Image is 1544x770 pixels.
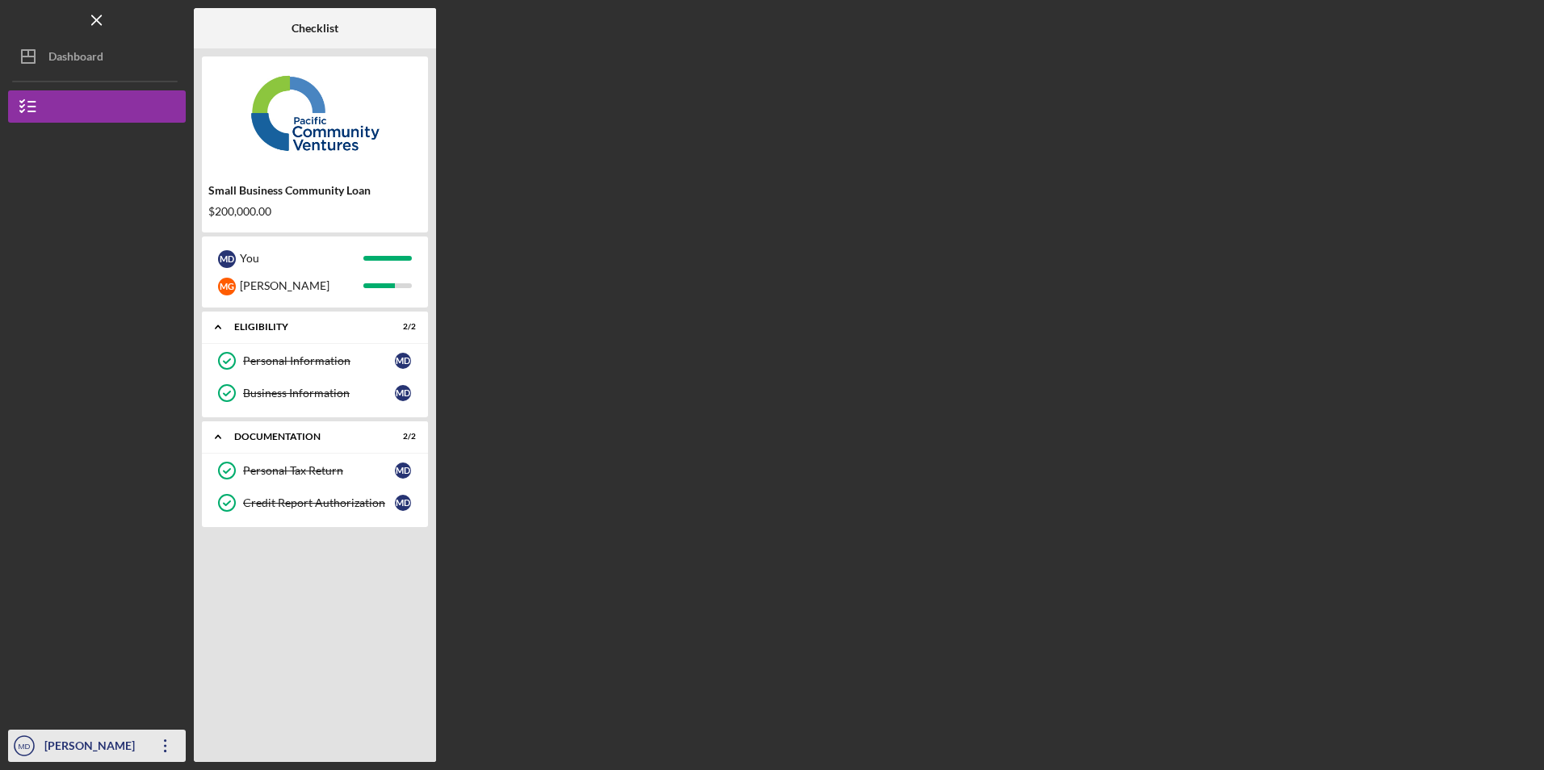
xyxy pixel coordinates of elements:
div: Credit Report Authorization [243,496,395,509]
div: 2 / 2 [387,322,416,332]
div: You [240,245,363,272]
text: MD [19,742,31,751]
div: M D [395,385,411,401]
b: Checklist [292,22,338,35]
div: Dashboard [48,40,103,77]
button: Dashboard [8,40,186,73]
div: 2 / 2 [387,432,416,441]
div: M G [218,278,236,295]
div: Personal Information [243,354,395,367]
a: Personal InformationMD [210,345,420,377]
a: Business InformationMD [210,377,420,409]
div: Documentation [234,432,376,441]
img: Product logo [202,65,428,161]
div: M D [395,462,411,479]
div: M D [395,353,411,369]
div: $200,000.00 [208,205,422,218]
div: M D [218,250,236,268]
div: Small Business Community Loan [208,184,422,197]
div: Personal Tax Return [243,464,395,477]
button: MD[PERSON_NAME] [8,730,186,762]
div: [PERSON_NAME] [240,272,363,299]
a: Personal Tax ReturnMD [210,454,420,487]
div: M D [395,495,411,511]
div: [PERSON_NAME] [40,730,145,766]
div: Business Information [243,387,395,400]
div: Eligibility [234,322,376,332]
a: Credit Report AuthorizationMD [210,487,420,519]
